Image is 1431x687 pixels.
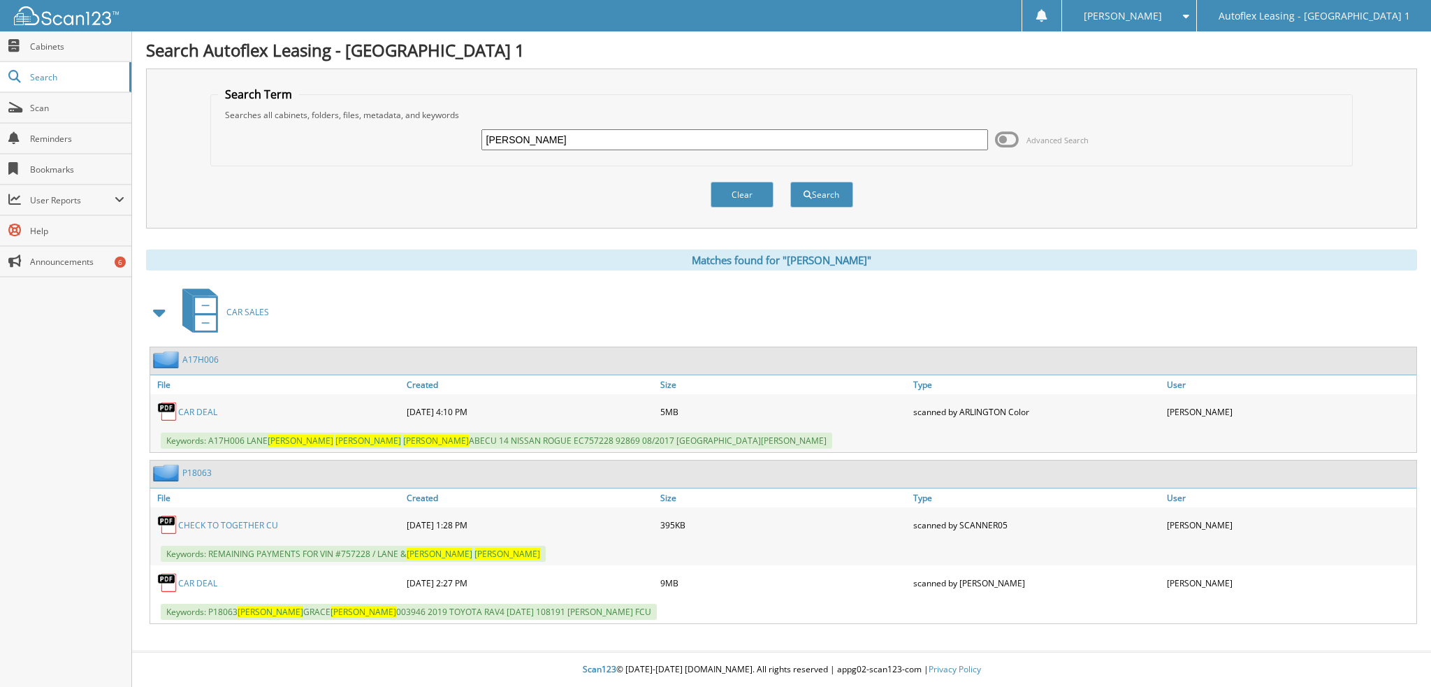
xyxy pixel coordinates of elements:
[30,164,124,175] span: Bookmarks
[403,375,656,394] a: Created
[218,109,1345,121] div: Searches all cabinets, folders, files, metadata, and keywords
[178,519,278,531] a: CHECK TO TOGETHER CU
[1084,12,1162,20] span: [PERSON_NAME]
[146,250,1417,270] div: Matches found for "[PERSON_NAME]"
[157,401,178,422] img: PDF.png
[150,489,403,507] a: File
[226,306,269,318] span: CAR SALES
[30,133,124,145] span: Reminders
[218,87,299,102] legend: Search Term
[1163,489,1416,507] a: User
[30,194,115,206] span: User Reports
[30,225,124,237] span: Help
[657,569,910,597] div: 9MB
[929,663,981,675] a: Privacy Policy
[268,435,333,447] span: [PERSON_NAME]
[474,548,540,560] span: [PERSON_NAME]
[403,435,469,447] span: [PERSON_NAME]
[146,38,1417,62] h1: Search Autoflex Leasing - [GEOGRAPHIC_DATA] 1
[910,511,1163,539] div: scanned by SCANNER05
[30,102,124,114] span: Scan
[1026,135,1089,145] span: Advanced Search
[14,6,119,25] img: scan123-logo-white.svg
[910,398,1163,426] div: scanned by ARLINGTON Color
[157,572,178,593] img: PDF.png
[657,511,910,539] div: 395KB
[403,398,656,426] div: [DATE] 4:10 PM
[1219,12,1410,20] span: Autoflex Leasing - [GEOGRAPHIC_DATA] 1
[330,606,396,618] span: [PERSON_NAME]
[178,577,217,589] a: CAR DEAL
[182,354,219,366] a: A17H006
[1163,511,1416,539] div: [PERSON_NAME]
[153,464,182,482] img: folder2.png
[161,546,546,562] span: Keywords: REMAINING PAYMENTS FOR VIN #757228 / LANE &
[1163,569,1416,597] div: [PERSON_NAME]
[161,433,832,449] span: Keywords: A17H006 LANE ABECU 14 NISSAN ROGUE EC757228 92869 08/2017 [GEOGRAPHIC_DATA][PERSON_NAME]
[1163,398,1416,426] div: [PERSON_NAME]
[1163,375,1416,394] a: User
[711,182,773,208] button: Clear
[403,569,656,597] div: [DATE] 2:27 PM
[403,511,656,539] div: [DATE] 1:28 PM
[153,351,182,368] img: folder2.png
[1361,620,1431,687] iframe: Chat Widget
[30,41,124,52] span: Cabinets
[407,548,472,560] span: [PERSON_NAME]
[161,604,657,620] span: Keywords: P18063 GRACE 003946 2019 TOYOTA RAV4 [DATE] 108191 [PERSON_NAME] FCU
[182,467,212,479] a: P18063
[132,653,1431,687] div: © [DATE]-[DATE] [DOMAIN_NAME]. All rights reserved | appg02-scan123-com |
[174,284,269,340] a: CAR SALES
[157,514,178,535] img: PDF.png
[238,606,303,618] span: [PERSON_NAME]
[657,398,910,426] div: 5MB
[30,71,122,83] span: Search
[335,435,401,447] span: [PERSON_NAME]
[910,375,1163,394] a: Type
[657,489,910,507] a: Size
[403,489,656,507] a: Created
[583,663,616,675] span: Scan123
[657,375,910,394] a: Size
[910,569,1163,597] div: scanned by [PERSON_NAME]
[30,256,124,268] span: Announcements
[115,256,126,268] div: 6
[790,182,853,208] button: Search
[178,406,217,418] a: CAR DEAL
[910,489,1163,507] a: Type
[150,375,403,394] a: File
